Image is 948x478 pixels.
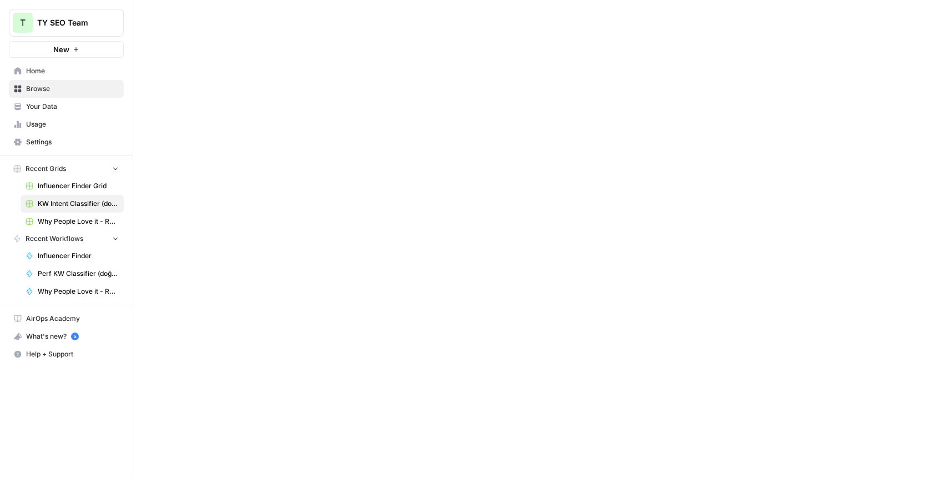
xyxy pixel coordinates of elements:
a: Home [9,62,124,80]
a: Settings [9,133,124,151]
span: Usage [26,119,119,129]
span: T [20,16,26,29]
span: AirOps Academy [26,314,119,324]
span: Why People Love it - RO PDP Content [Anil] [38,286,119,296]
a: Your Data [9,98,124,115]
a: 5 [71,333,79,340]
a: Why People Love it - RO PDP Content [Anil] [21,283,124,300]
span: Browse [26,84,119,94]
a: Influencer Finder [21,247,124,265]
button: What's new? 5 [9,328,124,345]
button: Recent Grids [9,160,124,177]
span: Home [26,66,119,76]
div: What's new? [9,328,123,345]
a: Why People Love it - RO PDP Content [Anil] Grid [21,213,124,230]
span: Recent Workflows [26,234,83,244]
button: New [9,41,124,58]
text: 5 [73,334,76,339]
a: KW Intent Classifier (doğuş) Grid [21,195,124,213]
span: New [53,44,69,55]
span: Influencer Finder Grid [38,181,119,191]
a: Influencer Finder Grid [21,177,124,195]
button: Help + Support [9,345,124,363]
a: Usage [9,115,124,133]
span: Why People Love it - RO PDP Content [Anil] Grid [38,217,119,227]
span: Influencer Finder [38,251,119,261]
button: Recent Workflows [9,230,124,247]
span: Perf KW Classifier (doğuş) [38,269,119,279]
span: Your Data [26,102,119,112]
span: TY SEO Team [37,17,104,28]
span: Settings [26,137,119,147]
a: Perf KW Classifier (doğuş) [21,265,124,283]
a: Browse [9,80,124,98]
span: Recent Grids [26,164,66,174]
a: AirOps Academy [9,310,124,328]
button: Workspace: TY SEO Team [9,9,124,37]
span: Help + Support [26,349,119,359]
span: KW Intent Classifier (doğuş) Grid [38,199,119,209]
